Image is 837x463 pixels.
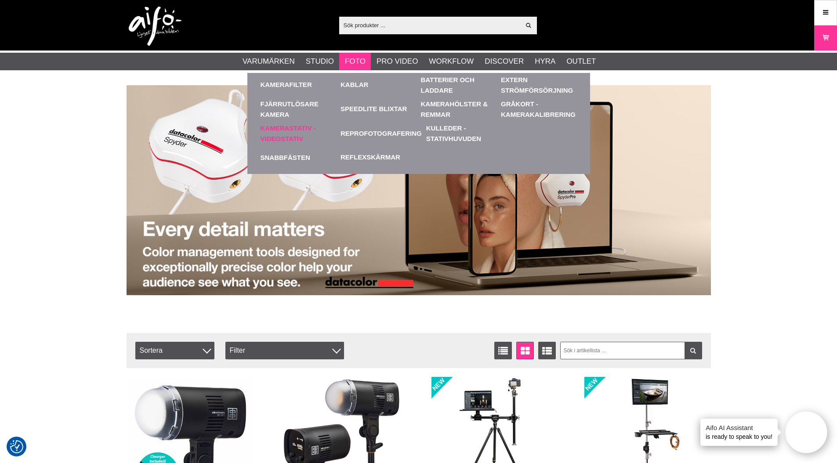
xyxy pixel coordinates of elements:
[261,145,337,170] a: Snabbfästen
[135,342,214,359] span: Sortera
[261,121,337,145] a: Kamerastativ - Videostativ
[306,56,334,67] a: Studio
[127,85,711,295] img: Annons:003 banner-datac-spyder-1390x.jpg
[341,152,400,163] a: Reflexskärmar
[10,439,23,455] button: Samtyckesinställningar
[261,80,312,90] a: Kamerafilter
[426,121,502,145] a: Kulleder - Stativhuvuden
[501,97,577,121] a: Gråkort - Kamerakalibrering
[685,342,702,359] a: Filtrera
[494,342,512,359] a: Listvisning
[485,56,524,67] a: Discover
[341,104,407,114] a: Speedlite Blixtar
[566,56,596,67] a: Outlet
[706,423,772,432] h4: Aifo AI Assistant
[341,121,422,145] a: Reprofotografering
[129,7,181,46] img: logo.png
[225,342,344,359] div: Filter
[538,342,556,359] a: Utökad listvisning
[501,73,577,97] a: Extern Strömförsörjning
[341,80,368,90] a: Kablar
[535,56,555,67] a: Hyra
[261,97,337,121] a: Fjärrutlösare Kamera
[560,342,702,359] input: Sök i artikellista ...
[700,419,778,446] div: is ready to speak to you!
[516,342,534,359] a: Fönstervisning
[345,56,366,67] a: Foto
[429,56,474,67] a: Workflow
[377,56,418,67] a: Pro Video
[10,440,23,453] img: Revisit consent button
[339,18,521,32] input: Sök produkter ...
[421,97,497,121] a: Kamerahölster & Remmar
[243,56,295,67] a: Varumärken
[421,73,497,97] a: Batterier och Laddare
